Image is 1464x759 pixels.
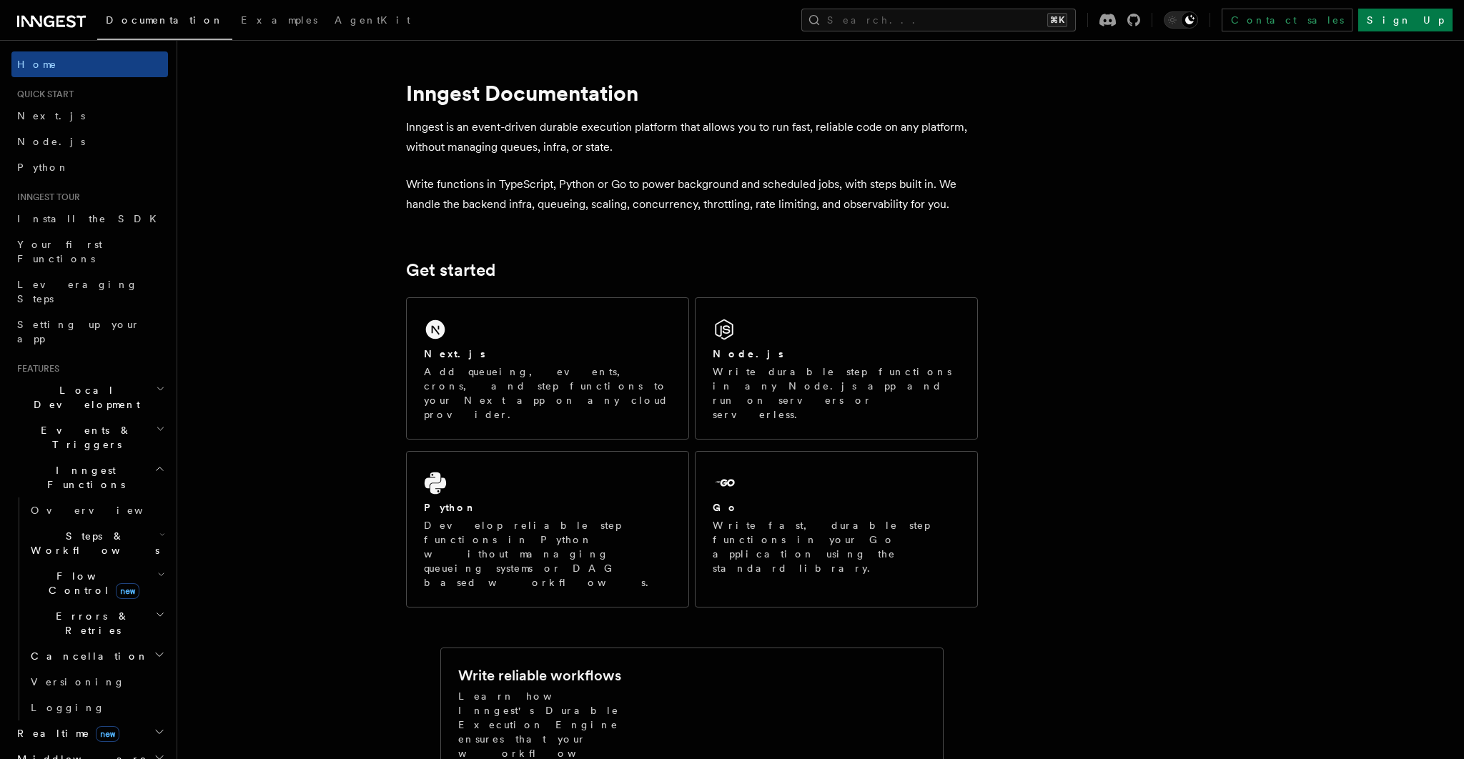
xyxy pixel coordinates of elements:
[241,14,317,26] span: Examples
[424,500,477,515] h2: Python
[25,695,168,720] a: Logging
[1222,9,1352,31] a: Contact sales
[695,297,978,440] a: Node.jsWrite durable step functions in any Node.js app and run on servers or serverless.
[11,103,168,129] a: Next.js
[17,162,69,173] span: Python
[11,312,168,352] a: Setting up your app
[25,609,155,638] span: Errors & Retries
[25,669,168,695] a: Versioning
[25,497,168,523] a: Overview
[25,603,168,643] button: Errors & Retries
[17,57,57,71] span: Home
[232,4,326,39] a: Examples
[25,563,168,603] button: Flow Controlnew
[17,136,85,147] span: Node.js
[1358,9,1453,31] a: Sign Up
[11,720,168,746] button: Realtimenew
[31,505,178,516] span: Overview
[11,363,59,374] span: Features
[25,523,168,563] button: Steps & Workflows
[17,319,140,344] span: Setting up your app
[458,665,621,685] h2: Write reliable workflows
[1047,13,1067,27] kbd: ⌘K
[713,347,783,361] h2: Node.js
[25,529,159,557] span: Steps & Workflows
[17,239,102,264] span: Your first Functions
[11,89,74,100] span: Quick start
[695,451,978,607] a: GoWrite fast, durable step functions in your Go application using the standard library.
[406,297,689,440] a: Next.jsAdd queueing, events, crons, and step functions to your Next app on any cloud provider.
[406,80,978,106] h1: Inngest Documentation
[25,643,168,669] button: Cancellation
[17,279,138,304] span: Leveraging Steps
[96,726,119,742] span: new
[424,364,671,422] p: Add queueing, events, crons, and step functions to your Next app on any cloud provider.
[713,518,960,575] p: Write fast, durable step functions in your Go application using the standard library.
[116,583,139,599] span: new
[801,9,1076,31] button: Search...⌘K
[11,726,119,740] span: Realtime
[11,129,168,154] a: Node.js
[424,347,485,361] h2: Next.js
[326,4,419,39] a: AgentKit
[11,463,154,492] span: Inngest Functions
[11,154,168,180] a: Python
[11,417,168,457] button: Events & Triggers
[11,192,80,203] span: Inngest tour
[11,232,168,272] a: Your first Functions
[406,174,978,214] p: Write functions in TypeScript, Python or Go to power background and scheduled jobs, with steps bu...
[406,117,978,157] p: Inngest is an event-driven durable execution platform that allows you to run fast, reliable code ...
[406,260,495,280] a: Get started
[1164,11,1198,29] button: Toggle dark mode
[713,500,738,515] h2: Go
[424,518,671,590] p: Develop reliable step functions in Python without managing queueing systems or DAG based workflows.
[31,676,125,688] span: Versioning
[11,457,168,497] button: Inngest Functions
[11,272,168,312] a: Leveraging Steps
[17,213,165,224] span: Install the SDK
[11,497,168,720] div: Inngest Functions
[713,364,960,422] p: Write durable step functions in any Node.js app and run on servers or serverless.
[11,206,168,232] a: Install the SDK
[11,51,168,77] a: Home
[106,14,224,26] span: Documentation
[11,423,156,452] span: Events & Triggers
[25,569,157,597] span: Flow Control
[335,14,410,26] span: AgentKit
[97,4,232,40] a: Documentation
[31,702,105,713] span: Logging
[11,383,156,412] span: Local Development
[406,451,689,607] a: PythonDevelop reliable step functions in Python without managing queueing systems or DAG based wo...
[25,649,149,663] span: Cancellation
[11,377,168,417] button: Local Development
[17,110,85,121] span: Next.js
